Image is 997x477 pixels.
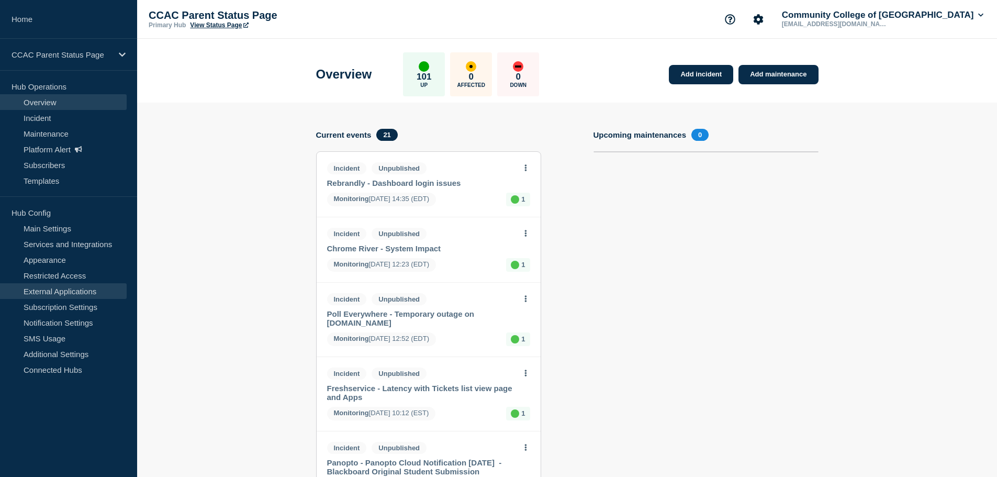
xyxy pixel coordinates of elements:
span: Incident [327,293,367,305]
p: 101 [417,72,431,82]
p: 1 [521,261,525,269]
a: Poll Everywhere - Temporary outage on [DOMAIN_NAME] [327,309,516,327]
a: Add incident [669,65,733,84]
p: 0 [469,72,474,82]
span: Unpublished [372,228,427,240]
div: up [419,61,429,72]
span: Monitoring [334,409,369,417]
p: Up [420,82,428,88]
a: Panopto - Panopto Cloud Notification [DATE] - Blackboard Original Student Submission [327,458,516,476]
span: Incident [327,442,367,454]
button: Support [719,8,741,30]
span: Unpublished [372,368,427,380]
span: 21 [376,129,397,141]
div: up [511,335,519,343]
h4: Upcoming maintenances [593,130,687,139]
span: [DATE] 12:23 (EDT) [327,258,436,272]
p: Primary Hub [149,21,186,29]
span: Incident [327,228,367,240]
h1: Overview [316,67,372,82]
p: Affected [457,82,485,88]
a: Rebrandly - Dashboard login issues [327,179,516,187]
div: affected [466,61,476,72]
a: View Status Page [190,21,248,29]
a: Freshservice - Latency with Tickets list view page and Apps [327,384,516,402]
span: [DATE] 14:35 (EDT) [327,193,436,206]
a: Chrome River - System Impact [327,244,516,253]
p: 0 [516,72,521,82]
p: 1 [521,335,525,343]
button: Account settings [747,8,769,30]
span: Monitoring [334,260,369,268]
a: Add maintenance [738,65,818,84]
span: 0 [691,129,709,141]
span: Unpublished [372,442,427,454]
div: down [513,61,523,72]
span: [DATE] 10:12 (EST) [327,407,436,420]
p: 1 [521,195,525,203]
p: Down [510,82,526,88]
span: Monitoring [334,335,369,342]
h4: Current events [316,130,372,139]
p: [EMAIL_ADDRESS][DOMAIN_NAME] [780,20,889,28]
span: Incident [327,368,367,380]
div: up [511,195,519,204]
button: Community College of [GEOGRAPHIC_DATA] [780,10,985,20]
span: Monitoring [334,195,369,203]
span: Unpublished [372,293,427,305]
span: [DATE] 12:52 (EDT) [327,332,436,346]
div: up [511,261,519,269]
p: 1 [521,409,525,417]
span: Incident [327,162,367,174]
span: Unpublished [372,162,427,174]
p: CCAC Parent Status Page [12,50,112,59]
div: up [511,409,519,418]
p: CCAC Parent Status Page [149,9,358,21]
